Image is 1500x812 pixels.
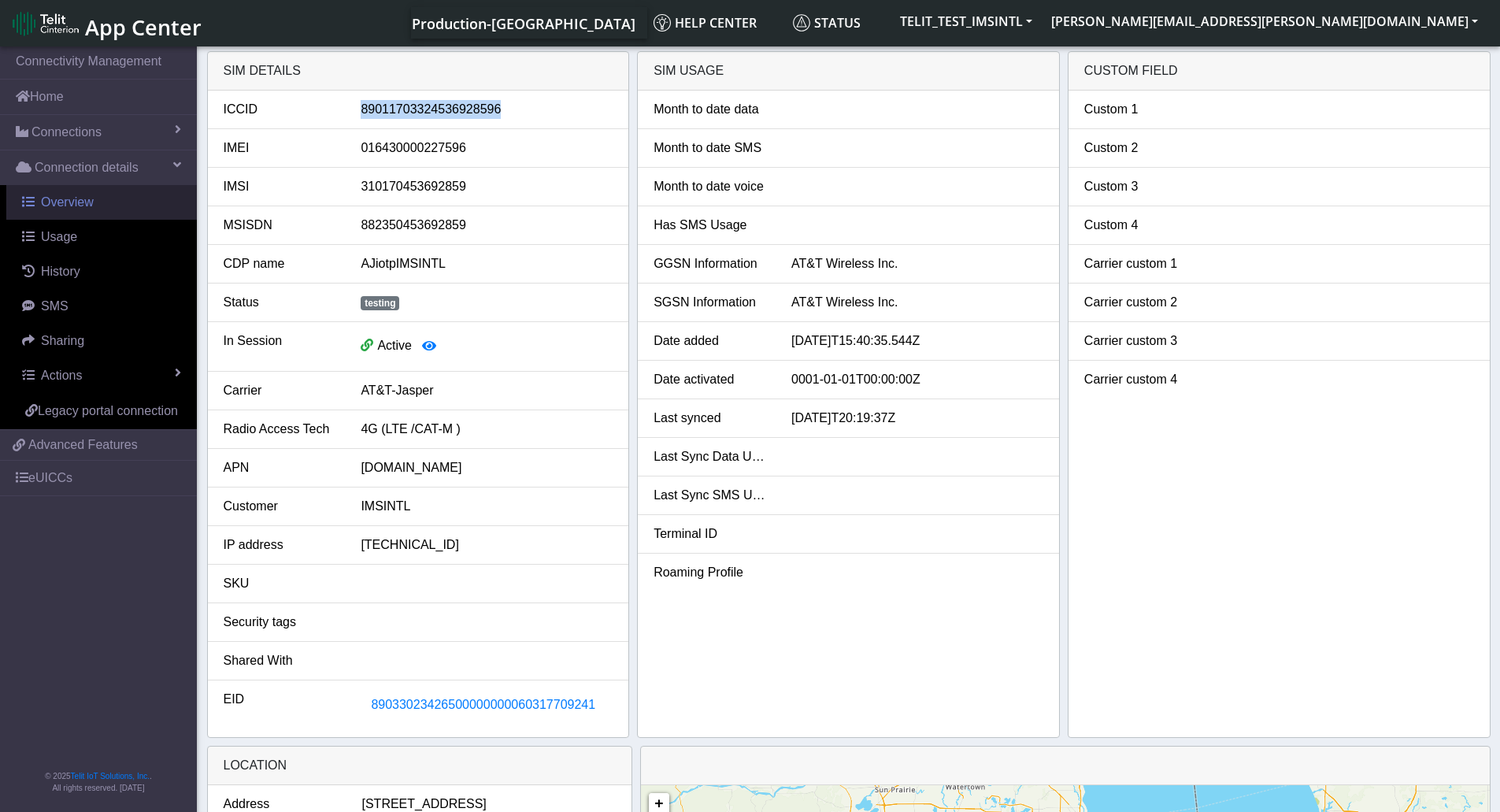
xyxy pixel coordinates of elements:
[41,265,80,278] span: History
[1072,139,1210,158] div: Custom 2
[642,486,780,505] div: Last Sync SMS Usage
[377,339,412,352] span: Active
[212,613,350,632] div: Security tags
[412,14,635,33] span: Production-[GEOGRAPHIC_DATA]
[793,14,861,32] span: Status
[6,254,197,289] a: History
[780,370,1055,389] div: 0001-01-01T00:00:00Z
[793,14,810,32] img: status.svg
[208,52,629,91] div: SIM details
[1072,177,1210,196] div: Custom 3
[780,254,1055,273] div: AT&T Wireless Inc.
[41,195,94,209] span: Overview
[212,177,350,196] div: IMSI
[41,369,82,382] span: Actions
[642,332,780,350] div: Date added
[212,293,350,312] div: Status
[654,14,757,32] span: Help center
[349,100,624,119] div: 89011703324536928596
[212,497,350,516] div: Customer
[1042,7,1487,35] button: [PERSON_NAME][EMAIL_ADDRESS][PERSON_NAME][DOMAIN_NAME]
[6,289,197,324] a: SMS
[411,7,635,39] a: Your current platform instance
[780,409,1055,428] div: [DATE]T20:19:37Z
[212,690,350,720] div: EID
[349,139,624,158] div: 016430000227596
[13,11,79,36] img: logo-telit-cinterion-gw-new.png
[212,332,350,362] div: In Session
[71,772,150,780] a: Telit IoT Solutions, Inc.
[1072,216,1210,235] div: Custom 4
[35,158,139,177] span: Connection details
[6,220,197,254] a: Usage
[647,7,787,39] a: Help center
[642,525,780,543] div: Terminal ID
[642,100,780,119] div: Month to date data
[642,293,780,312] div: SGSN Information
[212,381,350,400] div: Carrier
[41,334,84,347] span: Sharing
[361,690,606,720] button: 89033023426500000000060317709241
[212,420,350,439] div: Radio Access Tech
[780,293,1055,312] div: AT&T Wireless Inc.
[1072,293,1210,312] div: Carrier custom 2
[642,447,780,466] div: Last Sync Data Usage
[1072,100,1210,119] div: Custom 1
[212,536,350,554] div: IP address
[787,7,891,39] a: Status
[38,404,178,417] span: Legacy portal connection
[1072,370,1210,389] div: Carrier custom 4
[6,185,197,220] a: Overview
[212,458,350,477] div: APN
[349,177,624,196] div: 310170453692859
[85,13,202,42] span: App Center
[349,536,624,554] div: [TECHNICAL_ID]
[412,332,446,362] button: View session details
[371,698,595,711] span: 89033023426500000000060317709241
[349,216,624,235] div: 882350453692859
[642,409,780,428] div: Last synced
[349,458,624,477] div: [DOMAIN_NAME]
[212,651,350,670] div: Shared With
[654,14,671,32] img: knowledge.svg
[1072,332,1210,350] div: Carrier custom 3
[642,370,780,389] div: Date activated
[642,139,780,158] div: Month to date SMS
[6,324,197,358] a: Sharing
[349,254,624,273] div: AJiotpIMSINTL
[28,436,138,454] span: Advanced Features
[212,254,350,273] div: CDP name
[1069,52,1490,91] div: Custom field
[212,100,350,119] div: ICCID
[208,747,631,785] div: LOCATION
[642,216,780,235] div: Has SMS Usage
[642,563,780,582] div: Roaming Profile
[349,420,624,439] div: 4G (LTE /CAT-M )
[212,574,350,593] div: SKU
[13,6,199,40] a: App Center
[638,52,1059,91] div: SIM usage
[780,332,1055,350] div: [DATE]T15:40:35.544Z
[642,177,780,196] div: Month to date voice
[349,497,624,516] div: IMSINTL
[212,216,350,235] div: MSISDN
[349,381,624,400] div: AT&T-Jasper
[891,7,1042,35] button: TELIT_TEST_IMSINTL
[361,296,399,310] span: testing
[1072,254,1210,273] div: Carrier custom 1
[41,299,69,313] span: SMS
[31,123,102,142] span: Connections
[41,230,77,243] span: Usage
[642,254,780,273] div: GGSN Information
[6,358,197,393] a: Actions
[212,139,350,158] div: IMEI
